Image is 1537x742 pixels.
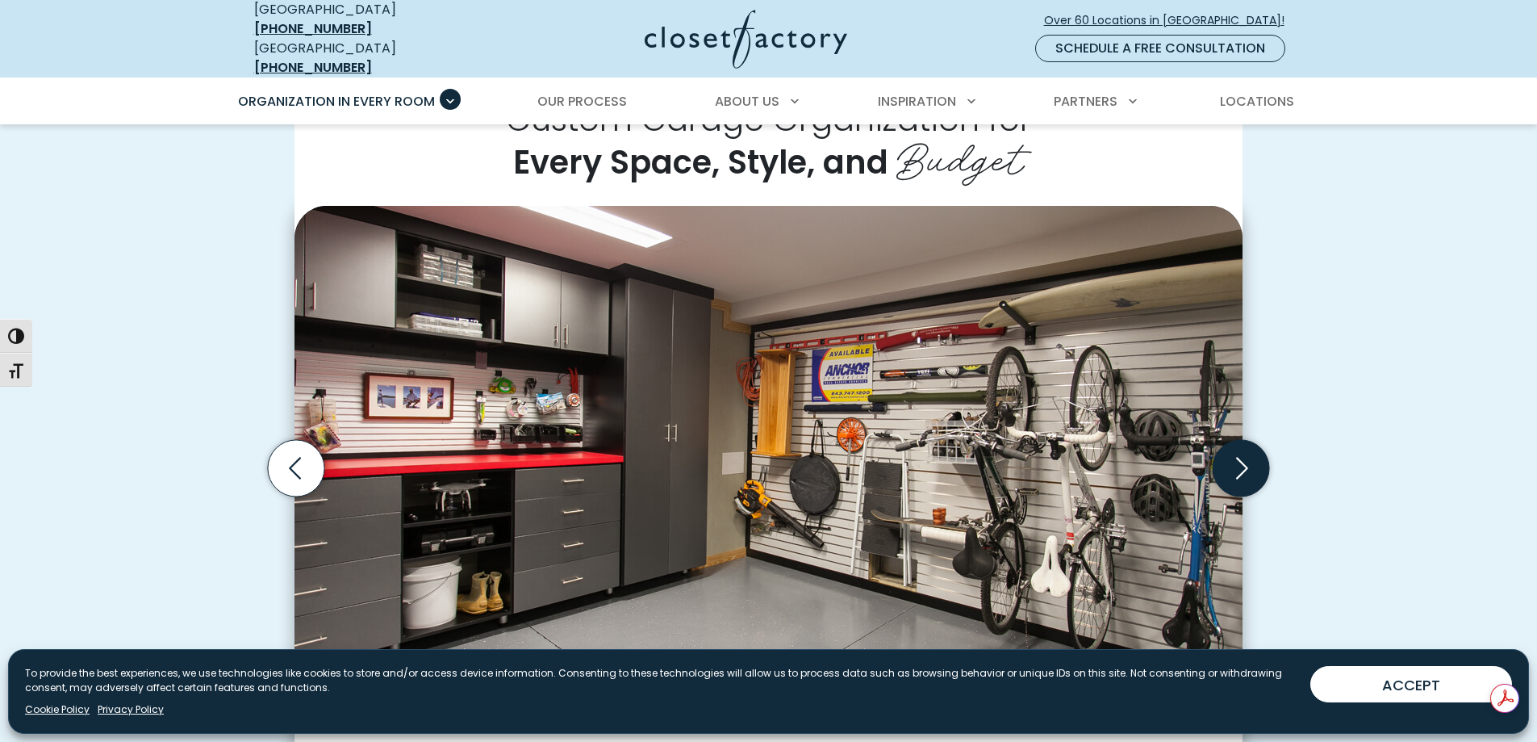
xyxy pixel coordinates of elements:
[896,123,1024,187] span: Budget
[1044,12,1297,29] span: Over 60 Locations in [GEOGRAPHIC_DATA]!
[513,140,888,185] span: Every Space, Style, and
[254,19,372,38] a: [PHONE_NUMBER]
[25,666,1297,695] p: To provide the best experiences, we use technologies like cookies to store and/or access device i...
[1043,6,1298,35] a: Over 60 Locations in [GEOGRAPHIC_DATA]!
[238,92,435,111] span: Organization in Every Room
[1310,666,1512,702] button: ACCEPT
[1035,35,1285,62] a: Schedule a Free Consultation
[254,39,488,78] div: [GEOGRAPHIC_DATA]
[1054,92,1117,111] span: Partners
[645,10,847,69] img: Closet Factory Logo
[715,92,779,111] span: About Us
[878,92,956,111] span: Inspiration
[227,79,1311,124] nav: Primary Menu
[261,434,331,503] button: Previous slide
[294,206,1243,702] img: Custom garage slatwall organizer for bikes, surf boards, and tools
[537,92,627,111] span: Our Process
[1220,92,1294,111] span: Locations
[25,702,90,717] a: Cookie Policy
[1206,434,1276,503] button: Next slide
[254,58,372,77] a: [PHONE_NUMBER]
[98,702,164,717] a: Privacy Policy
